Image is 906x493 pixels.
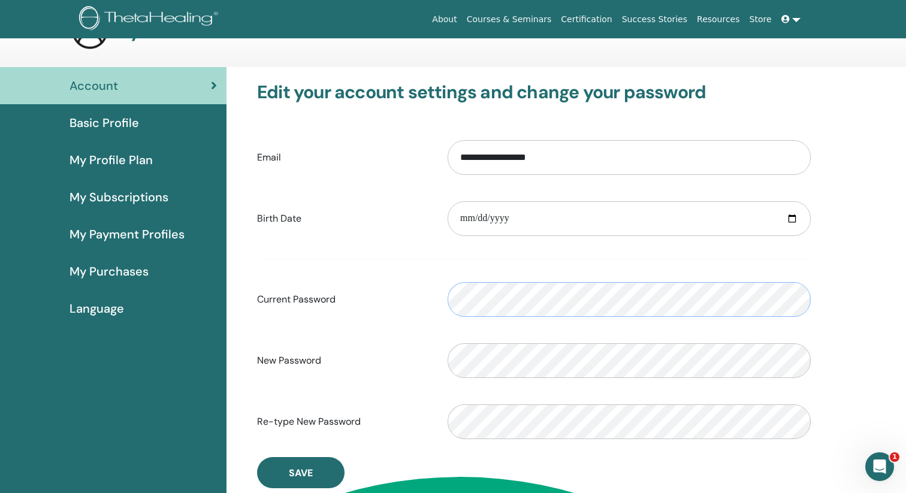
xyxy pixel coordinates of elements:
[257,81,811,103] h3: Edit your account settings and change your password
[70,262,149,280] span: My Purchases
[248,410,439,433] label: Re-type New Password
[745,8,777,31] a: Store
[248,349,439,372] label: New Password
[890,452,899,462] span: 1
[248,207,439,230] label: Birth Date
[70,300,124,317] span: Language
[865,452,894,481] iframe: Intercom live chat
[556,8,617,31] a: Certification
[70,225,185,243] span: My Payment Profiles
[114,20,267,42] h3: My Theta Account
[462,8,557,31] a: Courses & Seminars
[257,457,345,488] button: Save
[70,77,118,95] span: Account
[79,6,222,33] img: logo.png
[248,146,439,169] label: Email
[692,8,745,31] a: Resources
[70,151,153,169] span: My Profile Plan
[617,8,692,31] a: Success Stories
[289,467,313,479] span: Save
[248,288,439,311] label: Current Password
[70,188,168,206] span: My Subscriptions
[70,114,139,132] span: Basic Profile
[427,8,461,31] a: About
